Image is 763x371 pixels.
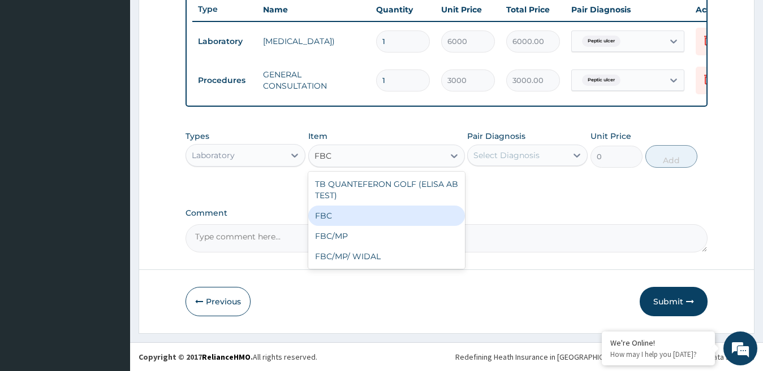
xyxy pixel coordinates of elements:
[308,174,465,206] div: TB QUANTEFERON GOLF (ELISA AB TEST)
[467,130,525,142] label: Pair Diagnosis
[610,338,706,348] div: We're Online!
[590,130,631,142] label: Unit Price
[6,249,215,289] textarea: Type your message and hit 'Enter'
[257,63,370,97] td: GENERAL CONSULTATION
[186,287,251,316] button: Previous
[186,208,708,218] label: Comment
[455,351,755,363] div: Redefining Heath Insurance in [GEOGRAPHIC_DATA] using Telemedicine and Data Science!
[582,75,620,86] span: Peptic ulcer
[308,246,465,267] div: FBC/MP/ WIDAL
[257,30,370,53] td: [MEDICAL_DATA])
[308,226,465,246] div: FBC/MP
[139,352,253,362] strong: Copyright © 2017 .
[308,206,465,226] div: FBC
[192,70,257,91] td: Procedures
[308,130,327,142] label: Item
[582,36,620,47] span: Peptic ulcer
[130,342,763,371] footer: All rights reserved.
[192,150,235,161] div: Laboratory
[186,6,213,33] div: Minimize live chat window
[610,350,706,359] p: How may I help you today?
[66,112,156,226] span: We're online!
[202,352,251,362] a: RelianceHMO
[473,150,540,161] div: Select Diagnosis
[59,63,190,78] div: Chat with us now
[192,31,257,52] td: Laboratory
[186,132,209,141] label: Types
[21,56,46,85] img: d_794563401_company_1708531726252_794563401
[645,145,697,168] button: Add
[640,287,708,316] button: Submit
